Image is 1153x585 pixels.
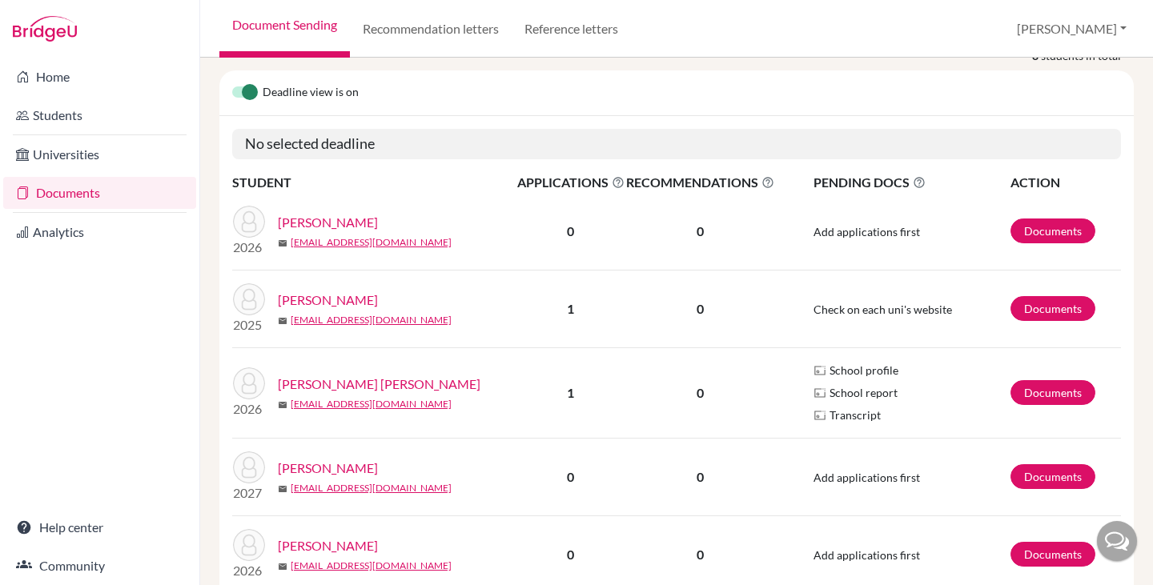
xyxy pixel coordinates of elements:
[567,469,574,484] b: 0
[814,364,826,377] img: Parchments logo
[3,61,196,93] a: Home
[3,138,196,170] a: Universities
[233,483,265,503] p: 2027
[233,451,265,483] img: Maia Vassalo, Juliana
[830,362,898,379] span: School profile
[814,225,920,238] span: Add applications first
[291,559,452,573] a: [EMAIL_ADDRESS][DOMAIN_NAME]
[233,561,265,580] p: 2026
[830,407,881,423] span: Transcript
[814,409,826,422] img: Parchments logo
[830,384,898,401] span: School report
[814,387,826,399] img: Parchments logo
[3,216,196,248] a: Analytics
[232,172,516,193] th: STUDENT
[291,481,452,495] a: [EMAIL_ADDRESS][DOMAIN_NAME]
[36,11,69,26] span: Help
[626,467,774,487] p: 0
[1010,218,1095,243] a: Documents
[278,375,480,394] a: [PERSON_NAME] [PERSON_NAME]
[233,238,265,257] p: 2026
[814,303,952,316] span: Check on each uni's website
[232,129,1121,159] h5: No selected deadline
[3,550,196,582] a: Community
[291,397,452,411] a: [EMAIL_ADDRESS][DOMAIN_NAME]
[3,177,196,209] a: Documents
[814,173,1009,192] span: PENDING DOCS
[626,545,774,564] p: 0
[1010,14,1134,44] button: [PERSON_NAME]
[291,313,452,327] a: [EMAIL_ADDRESS][DOMAIN_NAME]
[233,283,265,315] img: Daudet, Julia
[814,471,920,484] span: Add applications first
[233,399,265,419] p: 2026
[278,290,378,310] a: [PERSON_NAME]
[1010,380,1095,405] a: Documents
[567,223,574,238] b: 0
[1010,542,1095,567] a: Documents
[233,315,265,335] p: 2025
[1010,172,1121,193] th: ACTION
[1010,464,1095,489] a: Documents
[626,173,774,192] span: RECOMMENDATIONS
[278,400,287,410] span: mail
[3,99,196,131] a: Students
[13,16,77,42] img: Bridge-U
[278,536,378,555] a: [PERSON_NAME]
[626,222,774,241] p: 0
[263,83,359,102] span: Deadline view is on
[233,529,265,561] img: Mendonca, Maria Julia
[814,548,920,562] span: Add applications first
[278,562,287,571] span: mail
[567,301,574,316] b: 1
[278,484,287,494] span: mail
[233,206,265,238] img: Cardinale, Julia
[1010,296,1095,321] a: Documents
[278,238,287,248] span: mail
[278,316,287,326] span: mail
[3,511,196,543] a: Help center
[626,383,774,403] p: 0
[291,235,452,250] a: [EMAIL_ADDRESS][DOMAIN_NAME]
[567,385,574,400] b: 1
[278,459,378,478] a: [PERSON_NAME]
[278,213,378,232] a: [PERSON_NAME]
[626,299,774,319] p: 0
[233,367,265,399] img: Flach Fernandes, Julia
[567,547,574,562] b: 0
[517,173,625,192] span: APPLICATIONS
